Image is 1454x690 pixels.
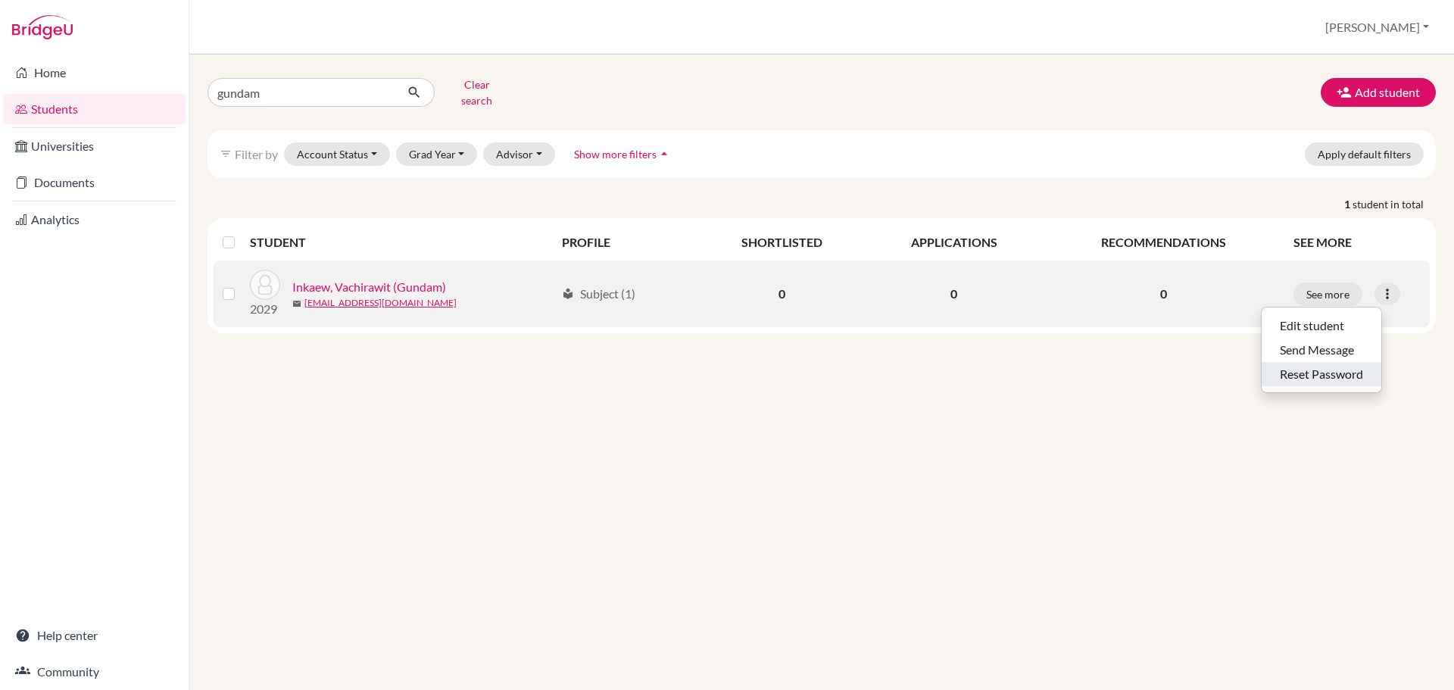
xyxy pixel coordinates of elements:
[866,224,1042,261] th: APPLICATIONS
[3,167,186,198] a: Documents
[1305,142,1424,166] button: Apply default filters
[1262,338,1381,362] button: Send Message
[1284,224,1430,261] th: SEE MORE
[1262,314,1381,338] button: Edit student
[250,224,553,261] th: STUDENT
[220,148,232,160] i: filter_list
[553,224,698,261] th: PROFILE
[866,261,1042,327] td: 0
[1318,13,1436,42] button: [PERSON_NAME]
[3,131,186,161] a: Universities
[250,270,280,300] img: Inkaew, Vachirawit (Gundam)
[284,142,390,166] button: Account Status
[235,147,278,161] span: Filter by
[3,205,186,235] a: Analytics
[435,73,519,112] button: Clear search
[657,146,672,161] i: arrow_drop_up
[207,78,395,107] input: Find student by name...
[698,224,866,261] th: SHORTLISTED
[3,58,186,88] a: Home
[561,142,685,166] button: Show more filtersarrow_drop_up
[483,142,555,166] button: Advisor
[1293,283,1362,306] button: See more
[292,299,301,308] span: mail
[562,288,574,300] span: local_library
[562,285,635,303] div: Subject (1)
[698,261,866,327] td: 0
[1052,285,1275,303] p: 0
[3,657,186,687] a: Community
[292,278,446,296] a: Inkaew, Vachirawit (Gundam)
[1321,78,1436,107] button: Add student
[250,300,280,318] p: 2029
[1262,362,1381,386] button: Reset Password
[304,296,457,310] a: [EMAIL_ADDRESS][DOMAIN_NAME]
[396,142,478,166] button: Grad Year
[574,148,657,161] span: Show more filters
[3,620,186,651] a: Help center
[1344,196,1353,212] strong: 1
[12,15,73,39] img: Bridge-U
[1353,196,1436,212] span: student in total
[3,94,186,124] a: Students
[1043,224,1284,261] th: RECOMMENDATIONS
